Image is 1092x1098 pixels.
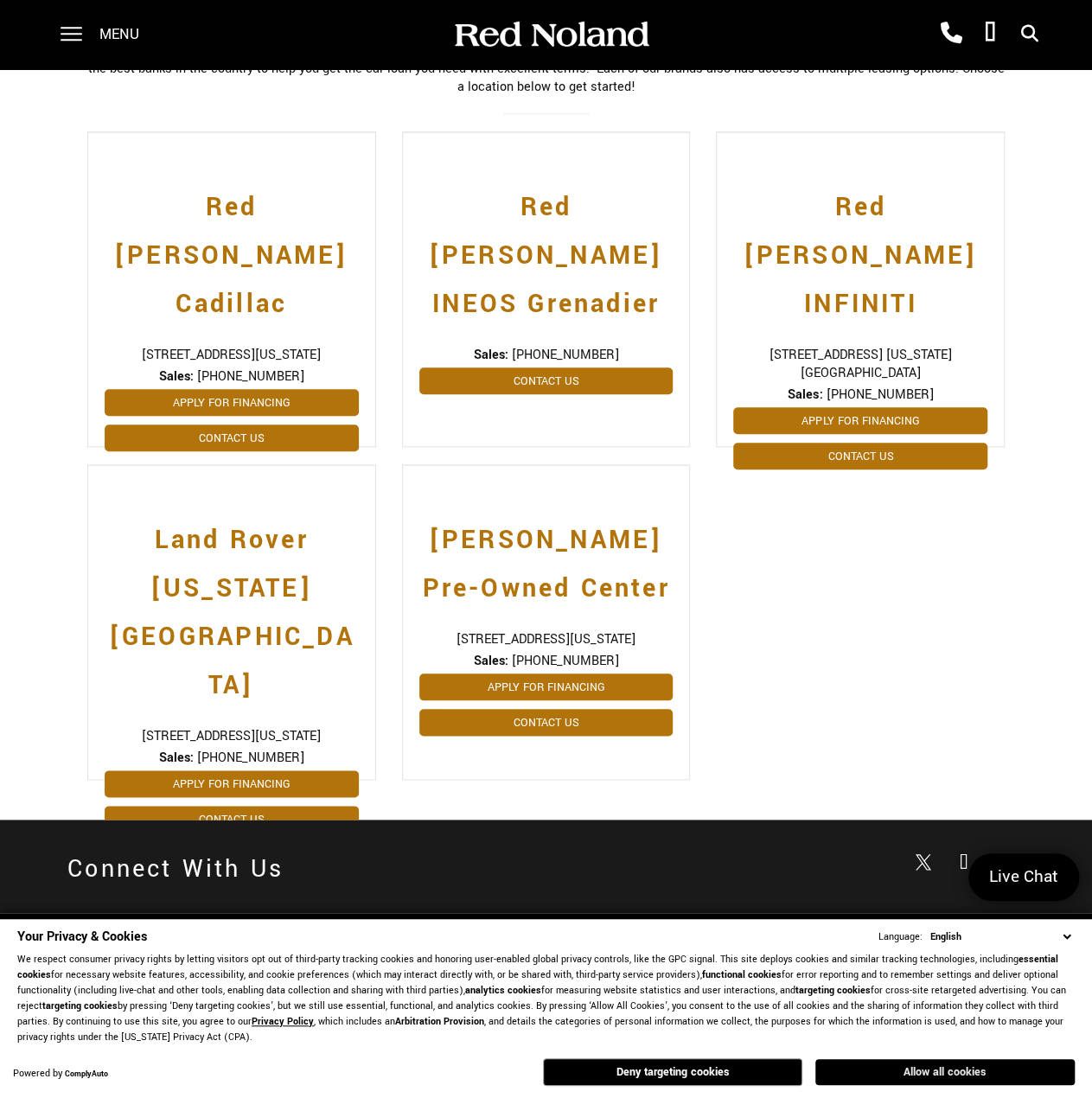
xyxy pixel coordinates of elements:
[105,770,359,797] a: Apply for Financing
[733,346,987,382] span: [STREET_ADDRESS] [US_STATE][GEOGRAPHIC_DATA]
[795,984,871,997] strong: targeting cookies
[105,389,359,416] a: Apply for Financing
[419,630,674,648] span: [STREET_ADDRESS][US_STATE]
[980,865,1067,889] span: Live Chat
[947,846,981,880] a: Open Facebook in a new window
[968,853,1079,901] a: Live Chat
[788,386,822,404] strong: Sales:
[815,1059,1075,1085] button: Allow all cookies
[17,928,147,946] span: Your Privacy & Cookies
[419,499,674,613] a: [PERSON_NAME] Pre-Owned Center
[419,166,674,329] a: Red [PERSON_NAME] INEOS Grenadier
[733,166,987,329] a: Red [PERSON_NAME] INFINITI
[197,367,304,386] span: [PHONE_NUMBER]
[906,846,941,881] a: Open Twitter in a new window
[105,806,359,833] a: Contact Us
[105,499,359,710] a: Land Rover [US_STATE][GEOGRAPHIC_DATA]
[512,652,619,670] span: [PHONE_NUMBER]
[159,367,194,386] strong: Sales:
[252,1015,314,1028] a: Privacy Policy
[926,929,1075,945] select: Language Select
[419,673,674,700] a: Apply for Financing
[105,727,359,745] span: [STREET_ADDRESS][US_STATE]
[13,1069,108,1080] div: Powered by
[105,425,359,451] a: Contact Us
[197,749,304,767] span: [PHONE_NUMBER]
[451,20,650,50] img: Red Noland Auto Group
[105,166,359,329] a: Red [PERSON_NAME] Cadillac
[65,1069,108,1080] a: ComplyAuto
[733,443,987,469] a: Contact Us
[733,407,987,434] a: Apply for Financing
[474,652,508,670] strong: Sales:
[105,346,359,364] span: [STREET_ADDRESS][US_STATE]
[826,386,933,404] span: [PHONE_NUMBER]
[17,952,1075,1045] p: We respect consumer privacy rights by letting visitors opt out of third-party tracking cookies an...
[395,1015,484,1028] strong: Arbitration Provision
[512,346,619,364] span: [PHONE_NUMBER]
[419,367,674,394] a: Contact Us
[543,1058,802,1086] button: Deny targeting cookies
[419,709,674,736] a: Contact Us
[465,984,541,997] strong: analytics cookies
[702,968,782,981] strong: functional cookies
[42,999,118,1012] strong: targeting cookies
[878,932,923,942] div: Language:
[67,846,284,894] h2: Connect With Us
[159,749,194,767] strong: Sales:
[474,346,508,364] strong: Sales:
[987,846,1022,880] a: Open Youtube-play in a new window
